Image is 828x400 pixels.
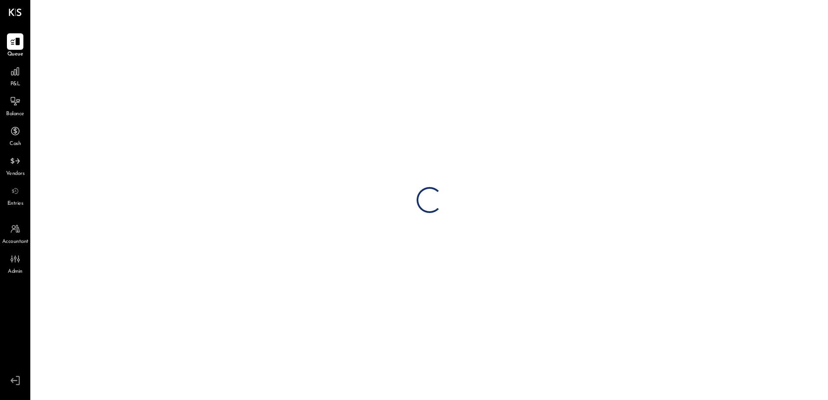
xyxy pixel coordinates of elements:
[0,63,30,88] a: P&L
[2,238,29,246] span: Accountant
[0,251,30,276] a: Admin
[0,153,30,178] a: Vendors
[8,268,23,276] span: Admin
[0,93,30,118] a: Balance
[7,200,23,208] span: Entries
[0,123,30,148] a: Cash
[0,33,30,58] a: Queue
[0,183,30,208] a: Entries
[7,51,23,58] span: Queue
[10,140,21,148] span: Cash
[6,110,24,118] span: Balance
[10,81,20,88] span: P&L
[0,221,30,246] a: Accountant
[6,170,25,178] span: Vendors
